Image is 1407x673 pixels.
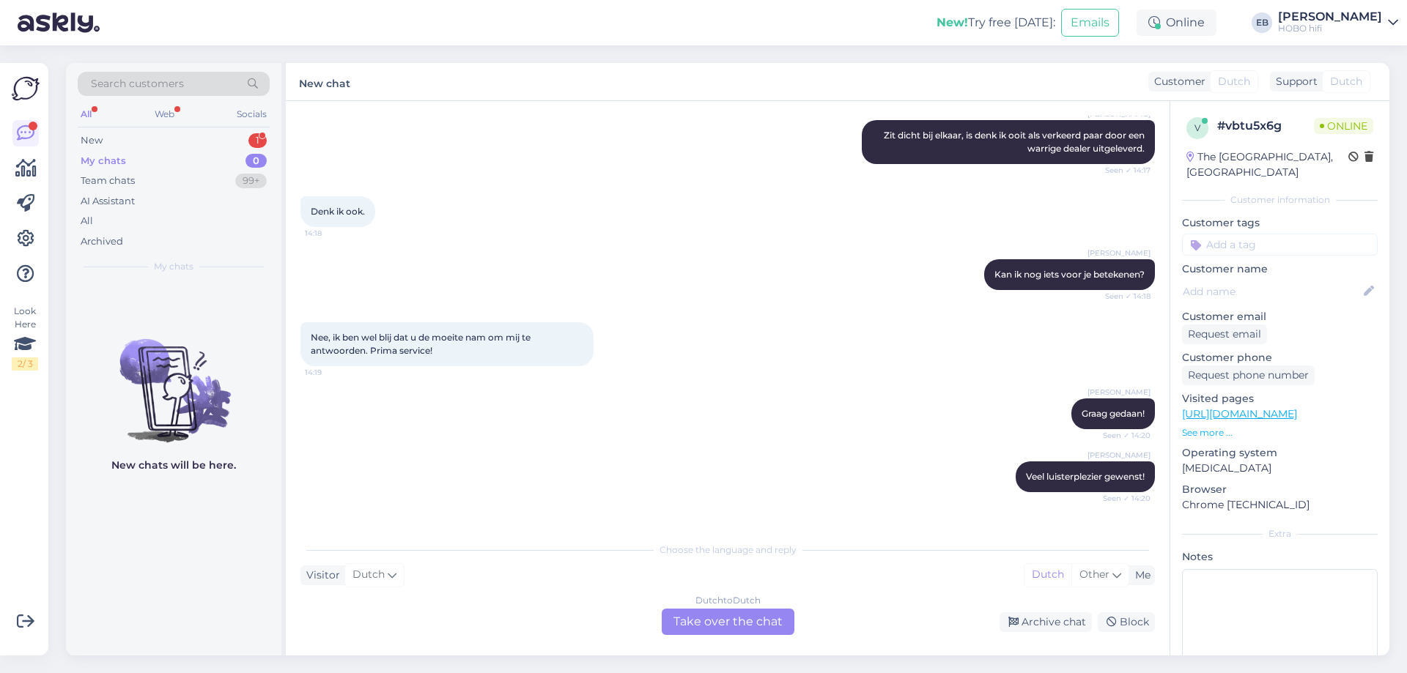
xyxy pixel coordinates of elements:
div: Online [1137,10,1216,36]
span: Nee, ik ben wel blij dat u de moeite nam om mij te antwoorden. Prima service! [311,332,533,356]
div: Team chats [81,174,135,188]
span: Dutch [1330,74,1362,89]
div: 0 [245,154,267,168]
span: Seen ✓ 14:17 [1096,165,1151,176]
span: Seen ✓ 14:18 [1096,291,1151,302]
div: HOBO hifi [1278,23,1382,34]
span: Search customers [91,76,184,92]
div: Try free [DATE]: [937,14,1055,31]
div: Dutch to Dutch [695,594,761,607]
span: [PERSON_NAME] [1087,387,1151,398]
span: Online [1314,118,1373,134]
div: AI Assistant [81,194,135,209]
label: New chat [299,72,350,92]
span: v [1194,122,1200,133]
span: 14:18 [305,228,360,239]
div: Dutch [1024,564,1071,586]
button: Emails [1061,9,1119,37]
div: Request email [1182,324,1267,344]
p: Chrome [TECHNICAL_ID] [1182,497,1378,513]
span: Zit dicht bij elkaar, is denk ik ooit als verkeerd paar door een warrige dealer uitgeleverd. [884,130,1147,154]
p: Customer phone [1182,350,1378,365]
p: Visited pages [1182,391,1378,406]
div: Socials [234,105,270,124]
div: The [GEOGRAPHIC_DATA], [GEOGRAPHIC_DATA] [1186,149,1348,180]
b: New! [937,15,968,29]
a: [URL][DOMAIN_NAME] [1182,407,1297,420]
div: Request phone number [1182,365,1315,385]
div: Archive chat [1000,612,1092,632]
div: Archived [81,234,123,249]
div: Take over the chat [662,609,794,635]
div: Choose the language and reply [300,543,1155,557]
div: Look Here [12,305,38,371]
div: 1 [248,133,267,148]
p: Operating system [1182,445,1378,461]
input: Add a tag [1182,234,1378,256]
div: 2 / 3 [12,357,38,371]
p: New chats will be here. [111,458,236,473]
span: [PERSON_NAME] [1087,450,1151,461]
div: Block [1098,612,1155,632]
span: Other [1079,568,1109,581]
span: Dutch [352,567,385,583]
div: # vbtu5x6g [1217,117,1314,135]
span: 14:19 [305,367,360,378]
div: All [78,105,95,124]
div: Web [152,105,177,124]
p: Notes [1182,549,1378,565]
div: Extra [1182,527,1378,540]
div: Visitor [300,568,340,583]
div: 99+ [235,174,267,188]
p: [MEDICAL_DATA] [1182,461,1378,476]
div: EB [1252,12,1272,33]
a: [PERSON_NAME]HOBO hifi [1278,11,1398,34]
div: All [81,214,93,228]
div: Support [1270,74,1318,89]
span: Denk ik ook. [311,206,365,217]
span: Seen ✓ 14:20 [1096,493,1151,504]
p: Customer email [1182,309,1378,324]
div: Me [1129,568,1151,583]
span: Dutch [1218,74,1250,89]
div: [PERSON_NAME] [1278,11,1382,23]
span: My chats [154,260,193,273]
p: Customer name [1182,261,1378,277]
input: Add name [1183,283,1361,300]
p: See more ... [1182,426,1378,439]
span: Kan ik nog iets voor je betekenen? [994,269,1145,280]
span: [PERSON_NAME] [1087,248,1151,259]
img: Askly Logo [12,75,40,103]
div: New [81,133,103,148]
div: Customer information [1182,193,1378,207]
div: My chats [81,154,126,168]
p: Customer tags [1182,215,1378,231]
span: Seen ✓ 14:20 [1096,430,1151,441]
span: Graag gedaan! [1082,408,1145,419]
div: Customer [1148,74,1205,89]
p: Browser [1182,482,1378,497]
img: No chats [66,313,281,445]
span: Veel luisterplezier gewenst! [1026,471,1145,482]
